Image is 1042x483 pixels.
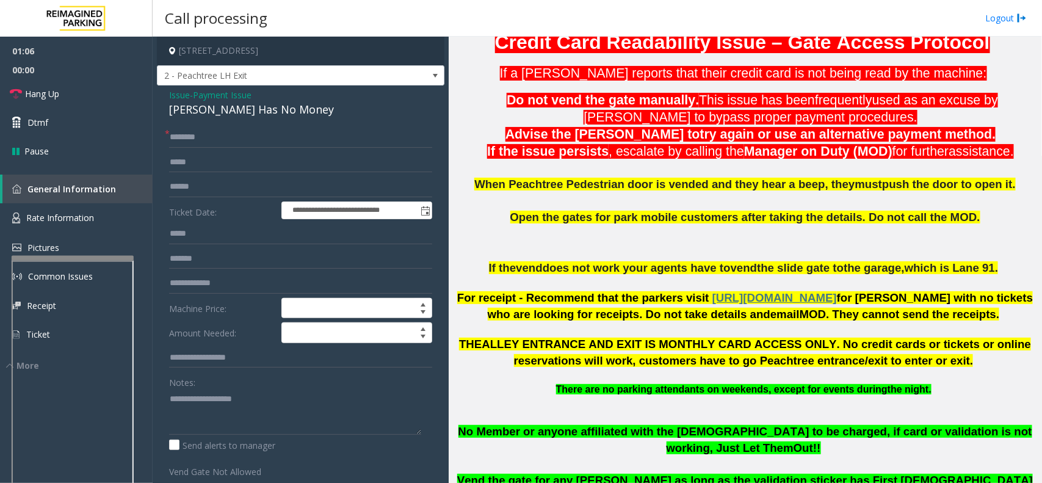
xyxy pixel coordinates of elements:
span: Pictures [27,242,59,253]
span: Dtmf [27,116,48,129]
span: vend [731,261,758,274]
span: push the door to open it. [882,178,1016,191]
div: More [6,359,153,372]
label: Send alerts to manager [169,439,275,452]
a: General Information [2,175,153,203]
img: 'icon' [12,212,20,223]
span: General Information [27,183,116,195]
span: ALLEY ENTRANCE AND EXIT IS MONTHLY CARD ACCESS ONLY. No credit cards or tickets or online reserva... [482,338,1031,367]
span: assistance [949,144,1010,159]
span: . [1010,144,1014,159]
span: must [855,178,883,191]
span: Decrease value [414,308,432,318]
label: Amount Needed: [166,322,278,343]
span: Payment Issue [193,89,251,101]
span: Out!! [794,441,821,454]
span: Rate Information [26,212,94,223]
span: If the issue persists [487,144,609,159]
span: for [PERSON_NAME] with no tickets who are looking for receipts. Do not take details and [488,291,1033,321]
a: Logout [985,12,1027,24]
label: Machine Price: [166,298,278,319]
span: When Peachtree Pedestrian door is vended and they hear a beep, they [474,178,855,191]
span: try again or use an alternative payment method. [700,127,996,142]
span: No Member or anyone affiliated with the [DEMOGRAPHIC_DATA] to be charged, if card or validation i... [458,425,1032,454]
span: 2 - Peachtree LH Exit [157,66,386,85]
h3: Call processing [159,3,273,33]
span: Pause [24,145,49,158]
span: , escalate by calling the [609,144,744,159]
span: There are no parking attendants on weekends, except for events during [556,384,888,394]
span: MOD. They cannot send the receipts. [800,308,1000,321]
label: Ticket Date: [166,202,278,220]
span: If the [489,261,516,274]
span: the slide gate to [757,261,844,274]
span: Open the gates for park mobile customers after taking the details. Do not call the MOD. [510,211,980,223]
span: [URL][DOMAIN_NAME] [712,291,837,304]
label: Vend Gate Not Allowed [166,461,278,478]
span: This issue has been [699,93,815,107]
span: the night [888,384,929,394]
label: Notes: [169,372,195,389]
span: which is Lane 91. [905,261,998,274]
span: vend [516,261,543,274]
img: 'icon' [12,184,21,194]
span: Decrease value [414,333,432,343]
span: for further [892,144,949,159]
span: Credit Card Readability Issue – Gate Access Protocol [495,31,990,53]
span: Hang Up [25,87,59,100]
div: [PERSON_NAME] Has No Money [169,101,432,118]
span: Increase value [414,299,432,308]
h4: [STREET_ADDRESS] [157,37,444,65]
span: If a [PERSON_NAME] reports that their credit card is not being read by the machine: [500,66,987,81]
span: - [190,89,251,101]
span: Do not vend the gate manually. [507,93,699,107]
span: THE [459,338,482,350]
span: frequently [815,93,872,107]
img: logout [1017,12,1027,24]
span: Increase value [414,323,432,333]
span: For receipt - Recommend that the parkers visit [457,291,709,304]
a: [URL][DOMAIN_NAME] [712,294,837,303]
span: Manager on Duty (MOD) [744,144,892,159]
span: Toggle popup [418,202,432,219]
img: 'icon' [12,244,21,252]
span: . [929,384,932,394]
span: Issue [169,89,190,101]
span: Advise the [PERSON_NAME] to [505,127,700,142]
span: the garage, [844,261,905,274]
span: email [770,308,800,321]
span: does not work your agents have to [543,261,731,274]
